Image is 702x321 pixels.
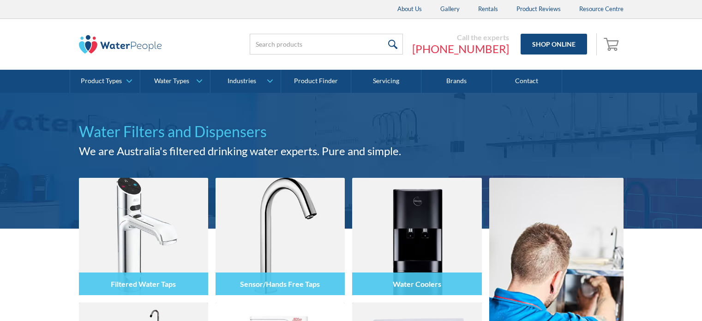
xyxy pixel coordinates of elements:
h4: Sensor/Hands Free Taps [240,279,320,288]
a: Product Finder [281,70,351,93]
a: Servicing [351,70,421,93]
a: Shop Online [521,34,587,55]
img: Sensor/Hands Free Taps [216,178,345,295]
a: [PHONE_NUMBER] [412,42,509,56]
img: Water Coolers [352,178,481,295]
a: Industries [210,70,280,93]
h4: Water Coolers [393,279,441,288]
img: Filtered Water Taps [79,178,208,295]
div: Product Types [81,77,122,85]
div: Industries [228,77,256,85]
a: Water Types [140,70,210,93]
img: shopping cart [604,36,621,51]
a: Product Types [70,70,140,93]
a: Contact [492,70,562,93]
div: Water Types [154,77,189,85]
input: Search products [250,34,403,55]
div: Call the experts [412,33,509,42]
a: Open cart [601,33,624,55]
h4: Filtered Water Taps [111,279,176,288]
a: Brands [421,70,492,93]
img: The Water People [79,35,162,54]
